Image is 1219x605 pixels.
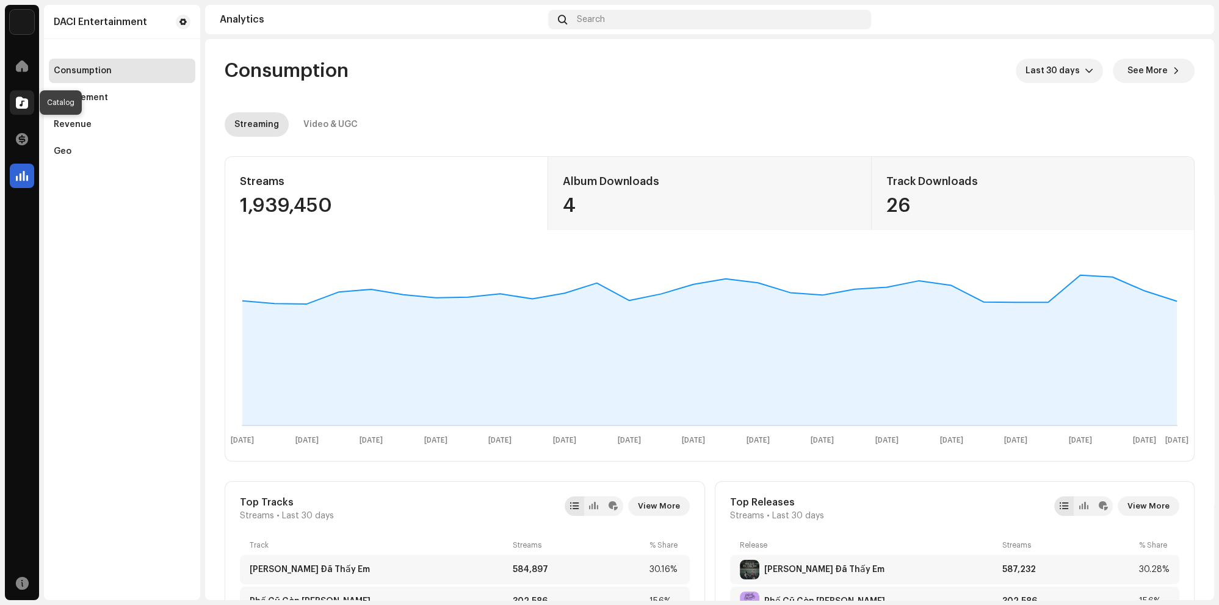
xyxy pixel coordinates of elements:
div: 587,232 [1002,565,1134,574]
re-m-nav-item: Revenue [49,112,195,137]
div: Engagement [54,93,108,103]
span: See More [1127,59,1168,83]
text: [DATE] [1133,437,1156,444]
button: View More [1118,496,1179,516]
re-m-nav-item: Geo [49,139,195,164]
text: [DATE] [295,437,319,444]
div: Consumption [54,66,112,76]
text: [DATE] [553,437,576,444]
div: Streams [513,540,645,550]
div: Như Anh Đã Thấy Em [764,565,884,574]
div: Video & UGC [303,112,358,137]
re-m-nav-item: Consumption [49,59,195,83]
text: [DATE] [424,437,447,444]
div: 4 [563,196,856,216]
div: Top Tracks [240,496,334,509]
div: % Share [1139,540,1170,550]
text: [DATE] [618,437,641,444]
text: [DATE] [875,437,899,444]
div: Streams [240,172,533,191]
img: de0d2825-999c-4937-b35a-9adca56ee094 [10,10,34,34]
div: dropdown trigger [1085,59,1093,83]
div: 1,939,450 [240,196,533,216]
div: 30.28% [1139,565,1170,574]
text: [DATE] [360,437,383,444]
span: Search [577,15,605,24]
text: [DATE] [1069,437,1092,444]
span: • [277,511,280,521]
button: See More [1113,59,1195,83]
text: [DATE] [682,437,705,444]
img: b6bd29e2-72e1-4683-aba9-aa4383998dae [1180,10,1199,29]
text: [DATE] [811,437,834,444]
div: 30.16% [649,565,680,574]
text: [DATE] [939,437,963,444]
span: View More [638,494,680,518]
text: [DATE] [488,437,512,444]
img: 6CBC251E-DF9F-446A-95DA-90DB3C67C12A [740,560,759,579]
div: DACI Entertainment [54,17,147,27]
div: Streams [1002,540,1134,550]
div: Release [740,540,998,550]
text: [DATE] [231,437,254,444]
span: Last 30 days [1025,59,1085,83]
text: [DATE] [747,437,770,444]
span: Last 30 days [772,511,824,521]
div: Track [250,540,508,550]
text: [DATE] [1004,437,1027,444]
div: Streaming [234,112,279,137]
div: Album Downloads [563,172,856,191]
div: Top Releases [730,496,824,509]
span: Last 30 days [282,511,334,521]
div: Như Anh Đã Thấy Em [250,565,370,574]
re-m-nav-item: Engagement [49,85,195,110]
div: % Share [649,540,680,550]
div: Analytics [220,15,543,24]
div: Track Downloads [886,172,1179,191]
span: Consumption [225,59,349,83]
button: View More [628,496,690,516]
span: • [767,511,770,521]
span: View More [1127,494,1170,518]
div: Geo [54,147,71,156]
span: Streams [730,511,764,521]
div: 26 [886,196,1179,216]
span: Streams [240,511,274,521]
div: 584,897 [513,565,645,574]
div: Revenue [54,120,92,129]
text: [DATE] [1165,437,1188,444]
